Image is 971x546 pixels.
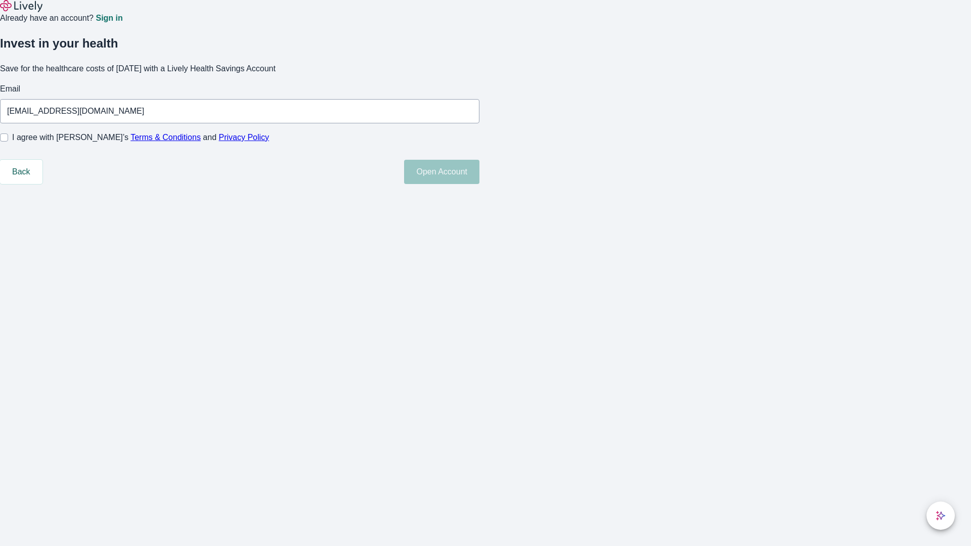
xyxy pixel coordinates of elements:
button: chat [926,502,955,530]
a: Terms & Conditions [130,133,201,142]
a: Privacy Policy [219,133,270,142]
span: I agree with [PERSON_NAME]’s and [12,131,269,144]
svg: Lively AI Assistant [936,511,946,521]
a: Sign in [96,14,122,22]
